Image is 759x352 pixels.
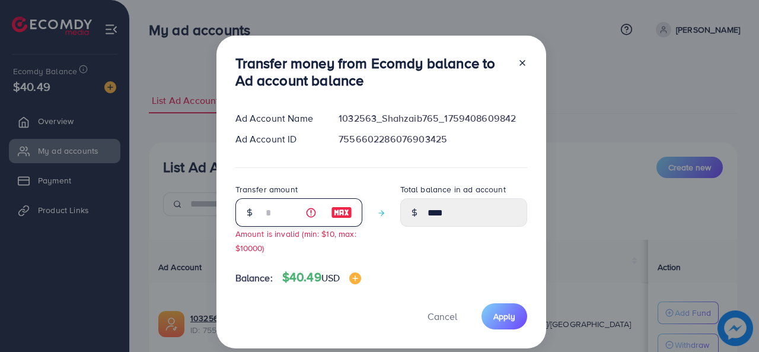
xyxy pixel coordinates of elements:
[400,183,506,195] label: Total balance in ad account
[282,270,361,285] h4: $40.49
[481,303,527,329] button: Apply
[235,55,508,89] h3: Transfer money from Ecomdy balance to Ad account balance
[331,205,352,220] img: image
[413,303,472,329] button: Cancel
[235,228,356,253] small: Amount is invalid (min: $10, max: $10000)
[329,132,536,146] div: 7556602286076903425
[226,112,330,125] div: Ad Account Name
[493,310,515,322] span: Apply
[235,183,298,195] label: Transfer amount
[226,132,330,146] div: Ad Account ID
[235,271,273,285] span: Balance:
[349,272,361,284] img: image
[329,112,536,125] div: 1032563_Shahzaib765_1759408609842
[428,310,457,323] span: Cancel
[321,271,340,284] span: USD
